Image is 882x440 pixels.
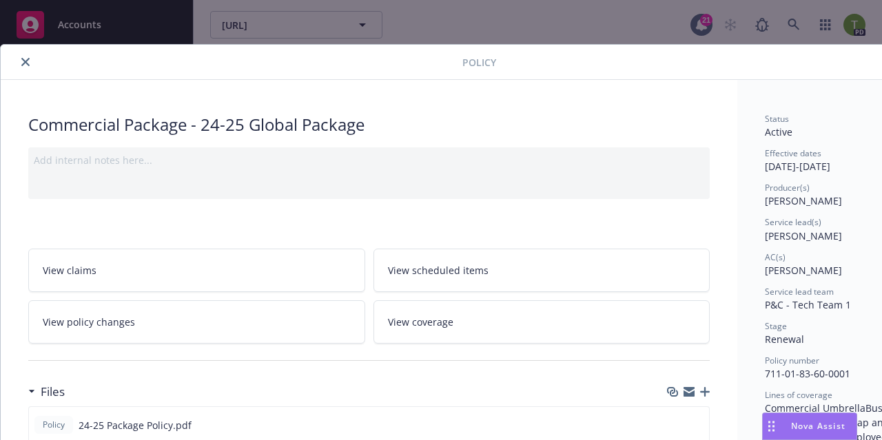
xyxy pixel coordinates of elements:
[765,125,792,138] span: Active
[28,249,365,292] a: View claims
[34,153,704,167] div: Add internal notes here...
[765,251,786,263] span: AC(s)
[765,286,834,297] span: Service lead team
[40,419,68,431] span: Policy
[669,418,680,432] button: download file
[765,194,842,207] span: [PERSON_NAME]
[791,420,845,432] span: Nova Assist
[765,216,821,228] span: Service lead(s)
[765,182,810,193] span: Producer(s)
[388,263,489,277] span: View scheduled items
[765,367,850,380] span: 711-01-83-60-0001
[43,263,96,277] span: View claims
[765,320,787,332] span: Stage
[28,383,65,401] div: Files
[765,401,865,415] span: Commercial Umbrella
[28,113,710,136] div: Commercial Package - 24-25 Global Package
[373,249,710,292] a: View scheduled items
[43,315,135,329] span: View policy changes
[765,355,819,366] span: Policy number
[17,54,34,70] button: close
[765,264,842,277] span: [PERSON_NAME]
[765,333,804,346] span: Renewal
[462,55,496,70] span: Policy
[79,418,192,432] span: 24-25 Package Policy.pdf
[765,389,832,401] span: Lines of coverage
[388,315,453,329] span: View coverage
[28,300,365,344] a: View policy changes
[373,300,710,344] a: View coverage
[765,298,851,311] span: P&C - Tech Team 1
[762,412,857,440] button: Nova Assist
[763,413,780,439] div: Drag to move
[41,383,65,401] h3: Files
[765,229,842,242] span: [PERSON_NAME]
[765,113,789,125] span: Status
[691,418,704,432] button: preview file
[765,147,821,159] span: Effective dates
